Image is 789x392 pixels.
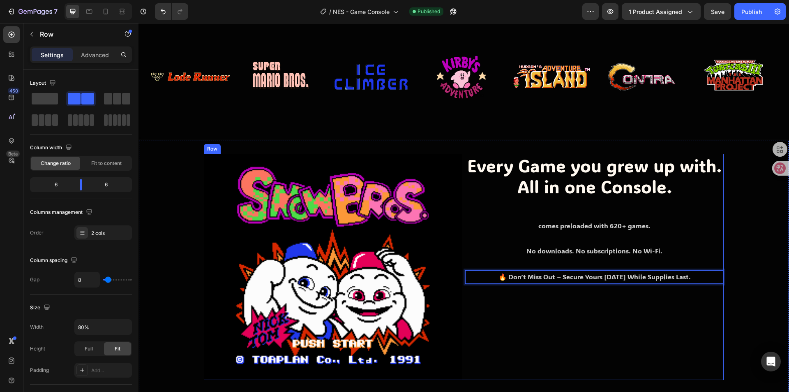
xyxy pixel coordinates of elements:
span: Full [85,345,93,353]
div: Column spacing [30,255,79,266]
p: Advanced [81,51,109,59]
button: 1 product assigned [622,3,701,20]
div: Open Intercom Messenger [761,352,781,371]
p: 🔥 Don’t Miss Out – Secure Yours [DATE] While Supplies Last. [328,248,584,260]
span: Fit [115,345,120,353]
div: Height [30,345,45,353]
span: Fit to content [91,160,122,167]
div: Beta [6,151,20,157]
p: Settings [41,51,64,59]
input: Auto [75,272,99,287]
div: Padding [30,366,49,374]
p: 7 [54,7,58,16]
div: Size [30,302,52,313]
span: Save [711,8,724,15]
span: 1 product assigned [629,7,682,16]
button: 7 [3,3,61,20]
div: Column width [30,142,74,153]
span: / [329,7,331,16]
div: Columns management [30,207,94,218]
div: Layout [30,78,58,89]
div: Order [30,229,44,237]
div: Width [30,323,44,331]
div: 6 [32,179,74,190]
span: Published [418,8,440,15]
div: 450 [8,88,20,94]
button: Save [704,3,731,20]
input: Auto [75,320,131,334]
span: NES - Game Console [333,7,390,16]
div: Row [67,122,81,130]
p: Row [40,29,110,39]
div: 6 [88,179,130,190]
div: Rich Text Editor. Editing area: main [327,247,585,261]
span: Change ratio [41,160,71,167]
div: Undo/Redo [155,3,188,20]
iframe: Design area [138,23,789,392]
p: comes preloaded with 620+ games. [328,197,584,209]
button: Publish [734,3,769,20]
div: 2 cols [91,230,130,237]
div: Add... [91,367,130,374]
div: Publish [741,7,762,16]
div: Gap [30,276,39,283]
p: No downloads. No subscriptions. No Wi-Fi. [328,222,584,234]
h2: Every Game you grew up with. All in one Console. [327,131,585,176]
